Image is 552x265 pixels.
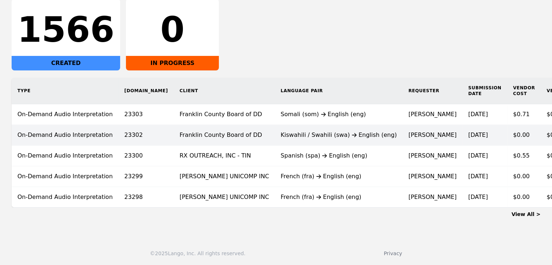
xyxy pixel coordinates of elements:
div: CREATED [12,56,120,70]
td: 23302 [119,125,174,146]
td: On-Demand Audio Interpretation [12,146,119,166]
td: On-Demand Audio Interpretation [12,187,119,208]
td: 23300 [119,146,174,166]
td: [PERSON_NAME] [402,125,462,146]
td: $0.00 [507,166,541,187]
td: 23299 [119,166,174,187]
th: Client [174,78,275,104]
time: [DATE] [468,131,488,138]
td: [PERSON_NAME] UNICOMP INC [174,187,275,208]
td: On-Demand Audio Interpretation [12,166,119,187]
time: [DATE] [468,111,488,118]
a: View All > [511,211,540,217]
td: Franklin County Board of DD [174,125,275,146]
div: © 2025 Lango, Inc. All rights reserved. [150,250,245,257]
div: 0 [132,12,213,47]
td: On-Demand Audio Interpretation [12,104,119,125]
td: [PERSON_NAME] [402,146,462,166]
time: [DATE] [468,193,488,200]
th: Language Pair [275,78,402,104]
div: French (fra) English (eng) [281,172,397,181]
th: Vendor Cost [507,78,541,104]
td: [PERSON_NAME] [402,166,462,187]
th: Type [12,78,119,104]
time: [DATE] [468,152,488,159]
time: [DATE] [468,173,488,180]
td: RX OUTREACH, INC - TIN [174,146,275,166]
a: Privacy [384,250,402,256]
td: On-Demand Audio Interpretation [12,125,119,146]
td: 23303 [119,104,174,125]
div: Somali (som) English (eng) [281,110,397,119]
div: 1566 [17,12,114,47]
div: IN PROGRESS [126,56,219,70]
th: [DOMAIN_NAME] [119,78,174,104]
div: Spanish (spa) English (eng) [281,151,397,160]
div: French (fra) English (eng) [281,193,397,201]
td: $0.55 [507,146,541,166]
td: Franklin County Board of DD [174,104,275,125]
td: $0.00 [507,187,541,208]
th: Submission Date [462,78,507,104]
td: $0.00 [507,125,541,146]
th: Requester [402,78,462,104]
td: 23298 [119,187,174,208]
td: [PERSON_NAME] [402,187,462,208]
td: $0.71 [507,104,541,125]
td: [PERSON_NAME] UNICOMP INC [174,166,275,187]
td: [PERSON_NAME] [402,104,462,125]
div: Kiswahili / Swahili (swa) English (eng) [281,131,397,139]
